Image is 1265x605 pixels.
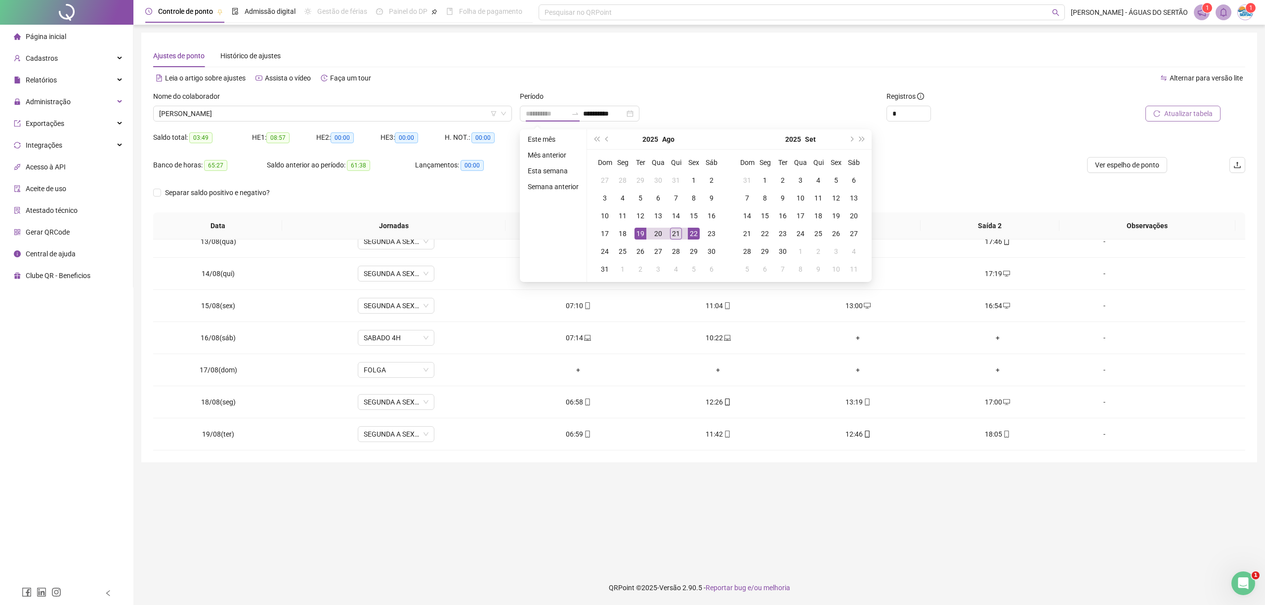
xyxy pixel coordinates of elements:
li: Este mês [524,133,583,145]
div: 17 [599,228,611,240]
td: 2025-07-28 [614,171,632,189]
div: 5 [634,192,646,204]
td: 2025-09-14 [738,207,756,225]
th: Jornadas [282,212,505,240]
span: Painel do DP [389,7,427,15]
div: HE 2: [316,132,380,143]
span: sync [14,142,21,149]
td: 2025-10-06 [756,260,774,278]
td: 2025-08-02 [703,171,720,189]
div: - [1075,236,1134,247]
th: Qua [792,154,809,171]
span: Clube QR - Beneficios [26,272,90,280]
div: 30 [652,174,664,186]
div: H. NOT.: [445,132,524,143]
span: 03:49 [189,132,212,143]
td: 2025-09-06 [845,171,863,189]
td: 2025-09-09 [774,189,792,207]
div: 28 [617,174,629,186]
td: 2025-09-23 [774,225,792,242]
td: 2025-08-18 [614,225,632,242]
th: Qui [667,154,685,171]
div: 3 [599,192,611,204]
div: Lançamentos: [415,160,524,171]
td: 2025-09-18 [809,207,827,225]
div: 30 [777,245,789,257]
div: HE 1: [252,132,316,143]
div: 13 [848,192,860,204]
span: qrcode [14,229,21,236]
div: 14 [741,210,753,222]
td: 2025-09-04 [667,260,685,278]
button: super-prev-year [591,129,602,149]
td: 2025-08-28 [667,242,685,260]
img: 5801 [1238,5,1253,20]
div: 12 [830,192,842,204]
div: 9 [706,192,717,204]
span: 08:57 [266,132,290,143]
span: 1 [1252,571,1260,579]
td: 2025-09-01 [756,171,774,189]
span: Admissão digital [245,7,295,15]
span: Leia o artigo sobre ajustes [165,74,246,82]
div: 31 [670,174,682,186]
div: 5 [741,263,753,275]
td: 2025-08-11 [614,207,632,225]
span: FOLGA [364,363,428,377]
div: 25 [812,228,824,240]
span: api [14,163,21,170]
div: 2 [706,174,717,186]
button: next-year [845,129,856,149]
div: 21 [670,228,682,240]
span: Atualizar tabela [1164,108,1213,119]
th: Qua [649,154,667,171]
div: 14 [670,210,682,222]
span: 00:00 [331,132,354,143]
div: 3 [652,263,664,275]
button: year panel [642,129,658,149]
td: 2025-07-29 [632,171,649,189]
div: 07:04 [516,236,640,247]
span: Histórico de ajustes [220,52,281,60]
td: 2025-08-15 [685,207,703,225]
div: 25 [617,245,629,257]
div: 21 [741,228,753,240]
span: Central de ajuda [26,250,76,258]
div: 20 [652,228,664,240]
td: 2025-10-11 [845,260,863,278]
th: Ter [632,154,649,171]
span: Integrações [26,141,62,149]
span: file [14,77,21,83]
td: 2025-07-31 [667,171,685,189]
td: 2025-08-03 [596,189,614,207]
div: 8 [795,263,806,275]
div: 10 [795,192,806,204]
td: 2025-08-17 [596,225,614,242]
th: Sex [685,154,703,171]
div: 9 [777,192,789,204]
td: 2025-09-12 [827,189,845,207]
span: info-circle [917,93,924,100]
td: 2025-08-10 [596,207,614,225]
span: reload [1153,110,1160,117]
td: 2025-09-05 [827,171,845,189]
div: 7 [777,263,789,275]
div: 1 [795,245,806,257]
span: solution [14,207,21,214]
td: 2025-10-05 [738,260,756,278]
th: Qui [809,154,827,171]
td: 2025-08-05 [632,189,649,207]
div: 26 [830,228,842,240]
td: 2025-09-26 [827,225,845,242]
div: 2 [777,174,789,186]
span: notification [1197,8,1206,17]
sup: 1 [1202,3,1212,13]
td: 2025-07-30 [649,171,667,189]
td: 2025-09-05 [685,260,703,278]
td: 2025-09-24 [792,225,809,242]
span: audit [14,185,21,192]
button: month panel [662,129,675,149]
span: Cadastros [26,54,58,62]
td: 2025-08-06 [649,189,667,207]
span: Alternar para versão lite [1170,74,1243,82]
